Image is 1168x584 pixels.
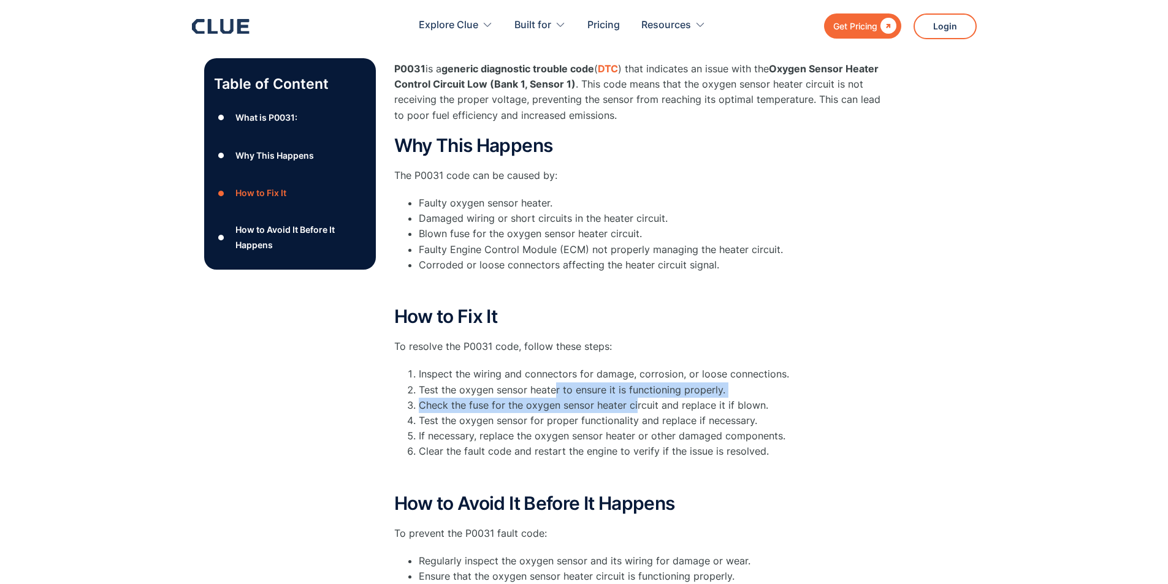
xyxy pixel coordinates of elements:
strong: P0031 [394,63,426,75]
div: How to Fix It [235,186,286,201]
a: ●How to Avoid It Before It Happens [214,222,366,252]
div: Resources [641,6,706,45]
li: Corroded or loose connectors affecting the heater circuit signal. [419,257,885,273]
div: ● [214,184,229,202]
div: Built for [514,6,566,45]
p: Table of Content [214,74,366,94]
h2: How to Fix It [394,306,885,327]
div: Resources [641,6,691,45]
strong: generic diagnostic trouble code [441,63,594,75]
li: Faulty oxygen sensor heater. [419,195,885,211]
div:  [877,18,896,34]
li: Blown fuse for the oxygen sensor heater circuit. [419,226,885,241]
div: Explore Clue [419,6,493,45]
p: The P0031 code can be caused by: [394,168,885,183]
div: ● [214,146,229,165]
div: ● [214,108,229,127]
p: ‍ [394,466,885,481]
div: How to Avoid It Before It Happens [235,222,365,252]
li: Damaged wiring or short circuits in the heater circuit. [419,211,885,226]
div: Explore Clue [419,6,478,45]
div: Get Pricing [833,18,877,34]
li: Test the oxygen sensor heater to ensure it is functioning properly. [419,382,885,398]
li: If necessary, replace the oxygen sensor heater or other damaged components. [419,428,885,444]
div: What is P0031: [235,110,297,125]
div: ● [214,228,229,246]
h2: Why This Happens [394,135,885,156]
p: To prevent the P0031 fault code: [394,526,885,541]
h2: How to Avoid It Before It Happens [394,493,885,514]
li: Faulty Engine Control Module (ECM) not properly managing the heater circuit. [419,242,885,257]
a: Get Pricing [824,13,901,39]
p: ‍ [394,279,885,294]
li: Inspect the wiring and connectors for damage, corrosion, or loose connections. [419,366,885,382]
div: Why This Happens [235,148,314,163]
li: Check the fuse for the oxygen sensor heater circuit and replace it if blown. [419,398,885,413]
li: Test the oxygen sensor for proper functionality and replace if necessary. [419,413,885,428]
a: DTC [598,63,618,75]
p: is a ( ) that indicates an issue with the . This code means that the oxygen sensor heater circuit... [394,61,885,123]
li: Ensure that the oxygen sensor heater circuit is functioning properly. [419,569,885,584]
div: Built for [514,6,551,45]
a: Pricing [587,6,620,45]
p: To resolve the P0031 code, follow these steps: [394,339,885,354]
a: ●What is P0031: [214,108,366,127]
li: Regularly inspect the oxygen sensor and its wiring for damage or wear. [419,553,885,569]
a: Login [914,13,977,39]
a: ●How to Fix It [214,184,366,202]
li: Clear the fault code and restart the engine to verify if the issue is resolved. [419,444,885,459]
a: ●Why This Happens [214,146,366,165]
